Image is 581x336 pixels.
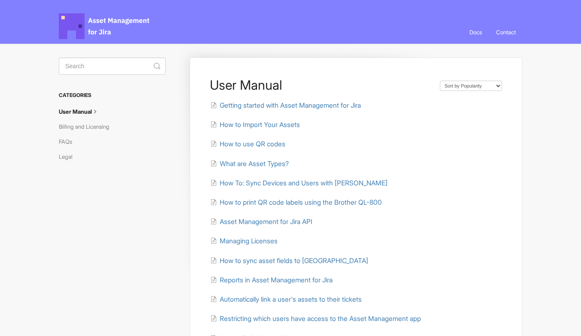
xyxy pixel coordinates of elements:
a: Reports in Asset Management for Jira [210,276,333,284]
h3: Categories [59,88,166,103]
a: Docs [463,21,488,44]
span: How To: Sync Devices and Users with [PERSON_NAME] [220,179,387,187]
span: Reports in Asset Management for Jira [220,276,333,284]
a: What are Asset Types? [210,160,289,168]
a: Restricting which users have access to the Asset Management app [210,315,421,323]
span: Asset Management for Jira API [220,218,312,226]
a: Managing Licenses [210,237,278,245]
a: Automatically link a user's assets to their tickets [210,295,362,303]
span: Asset Management for Jira Docs [59,13,151,39]
a: Legal [59,150,79,163]
a: FAQs [59,135,79,148]
span: Restricting which users have access to the Asset Management app [220,315,421,323]
a: How to sync asset fields to [GEOGRAPHIC_DATA] [210,257,368,265]
input: Search [59,58,166,75]
a: How To: Sync Devices and Users with [PERSON_NAME] [210,179,387,187]
a: Asset Management for Jira API [210,218,312,226]
select: Page reloads on selection [440,81,502,91]
a: How to Import Your Assets [210,121,300,129]
a: User Manual [59,105,106,118]
a: How to use QR codes [210,140,285,148]
span: How to print QR code labels using the Brother QL-800 [220,198,382,206]
h1: User Manual [210,77,431,93]
span: How to Import Your Assets [220,121,300,129]
span: Automatically link a user's assets to their tickets [220,295,362,303]
a: Getting started with Asset Management for Jira [210,101,361,109]
a: How to print QR code labels using the Brother QL-800 [210,198,382,206]
span: How to use QR codes [220,140,285,148]
span: Getting started with Asset Management for Jira [220,101,361,109]
a: Billing and Licensing [59,120,116,133]
span: Managing Licenses [220,237,278,245]
span: What are Asset Types? [220,160,289,168]
span: How to sync asset fields to [GEOGRAPHIC_DATA] [220,257,368,265]
a: Contact [490,21,522,44]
